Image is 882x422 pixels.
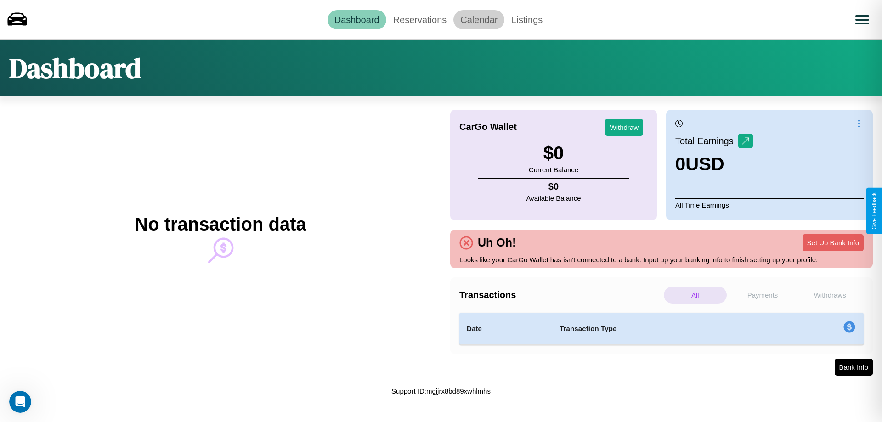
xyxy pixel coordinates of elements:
p: All [664,287,727,304]
p: Withdraws [798,287,861,304]
button: Bank Info [835,359,873,376]
h4: Transaction Type [560,323,768,334]
h3: 0 USD [675,154,753,174]
h4: Uh Oh! [473,236,520,249]
p: Available Balance [526,192,581,204]
button: Open menu [849,7,875,33]
h4: Date [467,323,545,334]
button: Withdraw [605,119,643,136]
a: Listings [504,10,549,29]
p: All Time Earnings [675,198,864,211]
a: Calendar [453,10,504,29]
h3: $ 0 [529,143,578,163]
button: Set Up Bank Info [803,234,864,251]
p: Current Balance [529,163,578,176]
iframe: Intercom live chat [9,391,31,413]
h1: Dashboard [9,49,141,87]
p: Looks like your CarGo Wallet has isn't connected to a bank. Input up your banking info to finish ... [459,253,864,266]
p: Support ID: mgjjrx8bd89xwhlmhs [391,385,491,397]
a: Dashboard [328,10,386,29]
p: Payments [731,287,794,304]
a: Reservations [386,10,454,29]
h2: No transaction data [135,214,306,235]
p: Total Earnings [675,133,738,149]
h4: Transactions [459,290,661,300]
div: Give Feedback [871,192,877,230]
h4: CarGo Wallet [459,122,517,132]
table: simple table [459,313,864,345]
h4: $ 0 [526,181,581,192]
